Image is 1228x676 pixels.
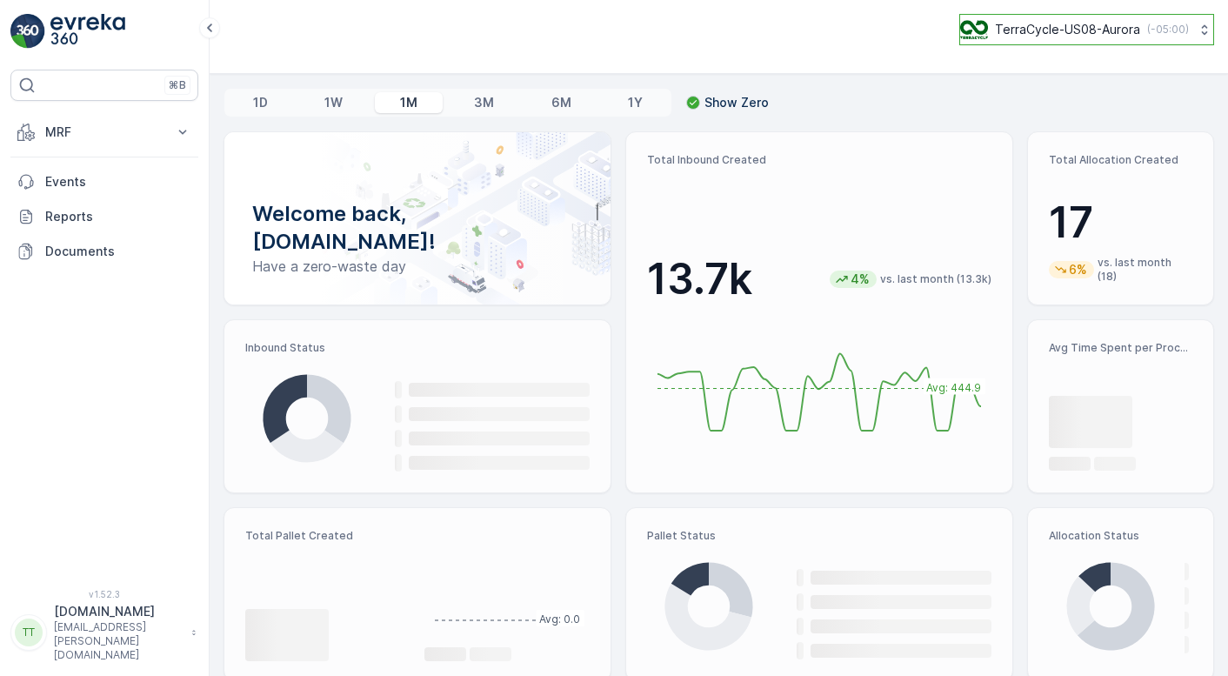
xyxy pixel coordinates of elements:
[647,529,991,543] p: Pallet Status
[45,173,191,191] p: Events
[551,94,571,111] p: 6M
[45,243,191,260] p: Documents
[849,271,871,288] p: 4%
[253,94,268,111] p: 1D
[245,529,410,543] p: Total Pallet Created
[1049,529,1192,543] p: Allocation Status
[54,620,183,662] p: [EMAIL_ADDRESS][PERSON_NAME][DOMAIN_NAME]
[10,234,198,269] a: Documents
[10,603,198,662] button: TT[DOMAIN_NAME][EMAIL_ADDRESS][PERSON_NAME][DOMAIN_NAME]
[10,14,45,49] img: logo
[10,115,198,150] button: MRF
[245,341,590,355] p: Inbound Status
[54,603,183,620] p: [DOMAIN_NAME]
[15,619,43,646] div: TT
[324,94,343,111] p: 1W
[647,153,991,167] p: Total Inbound Created
[995,21,1140,38] p: TerraCycle-US08-Aurora
[1049,197,1192,249] p: 17
[647,253,752,305] p: 13.7k
[1049,341,1192,355] p: Avg Time Spent per Process
[1147,23,1189,37] p: ( -05:00 )
[252,256,583,277] p: Have a zero-waste day
[10,199,198,234] a: Reports
[1098,256,1192,284] p: vs. last month (18)
[50,14,125,49] img: logo_light-DOdMpM7g.png
[628,94,643,111] p: 1Y
[960,20,988,39] img: image_ci7OI47.png
[400,94,417,111] p: 1M
[10,589,198,599] span: v 1.52.3
[474,94,494,111] p: 3M
[704,94,769,111] p: Show Zero
[45,208,191,225] p: Reports
[45,124,164,141] p: MRF
[169,78,186,92] p: ⌘B
[959,14,1214,45] button: TerraCycle-US08-Aurora(-05:00)
[1049,153,1192,167] p: Total Allocation Created
[252,200,583,256] p: Welcome back, [DOMAIN_NAME]!
[880,272,991,286] p: vs. last month (13.3k)
[1067,261,1089,278] p: 6%
[10,164,198,199] a: Events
